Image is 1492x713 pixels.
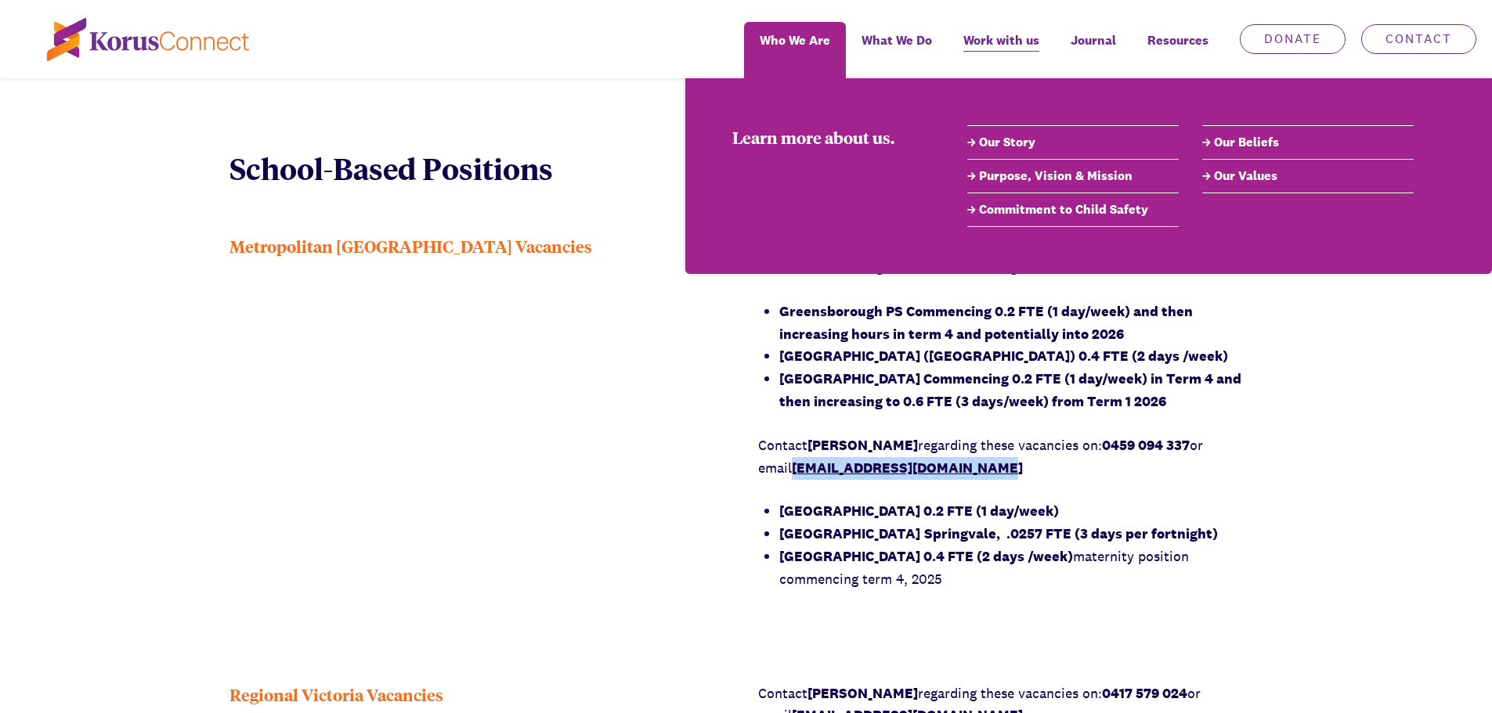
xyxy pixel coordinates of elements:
strong: 0417 579 024 [1102,684,1187,702]
strong: [GEOGRAPHIC_DATA] Commencing 0.2 FTE (1 day/week) in Term 4 and then increasing to 0.6 FTE (3 day... [779,369,1241,410]
a: Our Beliefs [1202,133,1414,152]
a: Purpose, Vision & Mission [967,167,1179,185]
a: Our Story [967,133,1179,152]
strong: [GEOGRAPHIC_DATA] ([GEOGRAPHIC_DATA]) 0.4 FTE (2 days /week) [779,347,1228,365]
p: School-Based Positions [229,149,999,187]
strong: [PERSON_NAME] [807,436,918,454]
img: korus-connect%2Fc5177985-88d5-491d-9cd7-4a1febad1357_logo.svg [47,18,249,61]
a: Contact [1361,24,1476,54]
span: What We Do [862,29,932,52]
a: Donate [1240,24,1346,54]
strong: [GEOGRAPHIC_DATA] 0.4 FTE (2 days /week) [779,547,1073,565]
strong: [PERSON_NAME] [807,684,918,702]
strong: 0413 838 616 [758,236,1263,276]
strong: 0459 094 337 [1102,436,1190,454]
a: Our Values [1202,167,1414,185]
span: Who We Are [760,29,830,52]
p: Contact regarding these vacancies on: or email [758,434,1263,480]
a: [EMAIL_ADDRESS][DOMAIN_NAME] [792,459,1023,477]
a: Commitment to Child Safety [967,200,1179,219]
strong: Springvale, .0257 FTE (3 days per fortnight) [924,524,1218,542]
strong: [GEOGRAPHIC_DATA] [779,524,920,542]
li: maternity position commencing term 4, 2025 [779,546,1263,591]
a: What We Do [846,22,948,78]
div: Metropolitan [GEOGRAPHIC_DATA] Vacancies [229,234,735,611]
div: Learn more about us. [732,125,920,149]
a: Work with us [948,22,1055,78]
strong: Greensborough PS Commencing 0.2 FTE (1 day/week) and then increasing hours in term 4 and potentia... [779,302,1193,343]
span: Work with us [963,29,1039,52]
a: Who We Are [744,22,846,78]
a: [EMAIL_ADDRESS][DOMAIN_NAME] [830,258,1061,276]
div: Resources [1132,22,1224,78]
span: Journal [1071,29,1116,52]
strong: [GEOGRAPHIC_DATA] 0.2 FTE (1 day/week) [779,502,1059,520]
a: Journal [1055,22,1132,78]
